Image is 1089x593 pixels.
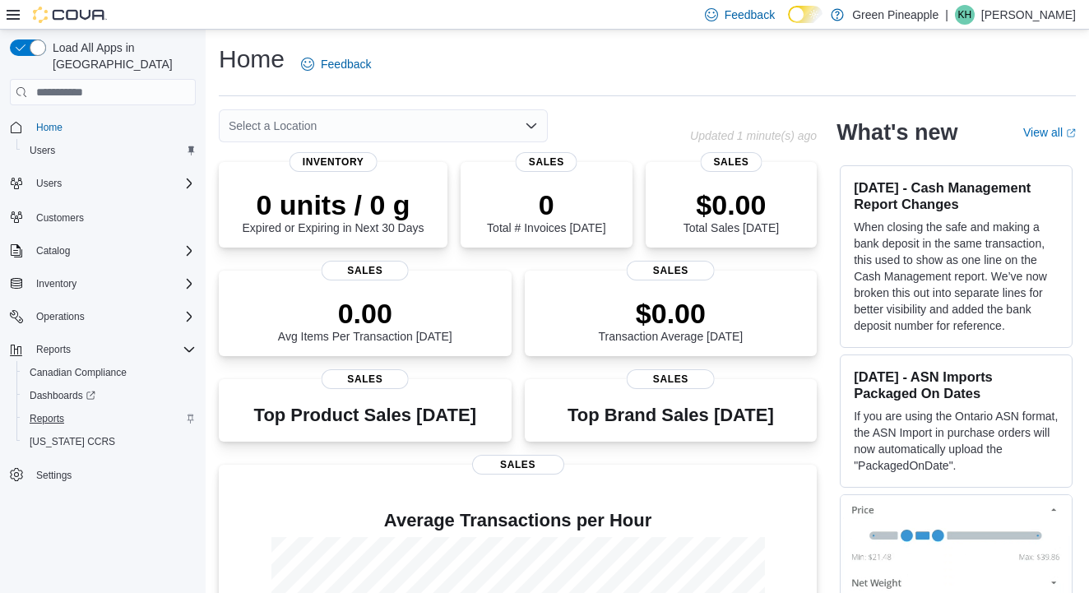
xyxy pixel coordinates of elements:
p: [PERSON_NAME] [981,5,1076,25]
a: View allExternal link [1023,126,1076,139]
span: Operations [30,307,196,327]
span: Inventory [36,277,76,290]
span: Reports [30,412,64,425]
div: Total Sales [DATE] [684,188,779,234]
span: Users [23,141,196,160]
span: Dark Mode [788,23,789,24]
button: Reports [16,407,202,430]
img: Cova [33,7,107,23]
span: Load All Apps in [GEOGRAPHIC_DATA] [46,39,196,72]
span: [US_STATE] CCRS [30,435,115,448]
input: Dark Mode [788,6,823,23]
span: Settings [30,465,196,485]
span: Sales [472,455,564,475]
p: $0.00 [684,188,779,221]
p: 0.00 [278,297,452,330]
button: Canadian Compliance [16,361,202,384]
nav: Complex example [10,109,196,530]
button: Users [16,139,202,162]
button: Catalog [30,241,76,261]
button: Settings [3,463,202,487]
div: Expired or Expiring in Next 30 Days [243,188,424,234]
span: Settings [36,469,72,482]
span: Canadian Compliance [30,366,127,379]
span: Sales [627,261,715,280]
span: Washington CCRS [23,432,196,452]
span: Reports [36,343,71,356]
span: Customers [30,206,196,227]
p: $0.00 [599,297,744,330]
span: Canadian Compliance [23,363,196,382]
span: Dashboards [23,386,196,405]
h3: Top Brand Sales [DATE] [568,405,774,425]
button: Home [3,115,202,139]
span: Home [36,121,63,134]
a: Canadian Compliance [23,363,133,382]
span: Inventory [30,274,196,294]
span: Sales [700,152,762,172]
span: Catalog [30,241,196,261]
span: Users [36,177,62,190]
span: Feedback [725,7,775,23]
span: Inventory [290,152,378,172]
div: Total # Invoices [DATE] [487,188,605,234]
span: Sales [516,152,577,172]
h4: Average Transactions per Hour [232,511,804,530]
a: Customers [30,208,90,228]
button: Users [30,174,68,193]
span: Feedback [321,56,371,72]
p: | [945,5,948,25]
span: Catalog [36,244,70,257]
p: 0 units / 0 g [243,188,424,221]
h1: Home [219,43,285,76]
span: Reports [30,340,196,359]
button: Reports [30,340,77,359]
span: Operations [36,310,85,323]
span: KH [958,5,972,25]
a: Home [30,118,69,137]
p: Updated 1 minute(s) ago [690,129,817,142]
button: Open list of options [525,119,538,132]
a: Feedback [294,48,378,81]
h3: [DATE] - ASN Imports Packaged On Dates [854,368,1059,401]
button: Users [3,172,202,195]
button: Reports [3,338,202,361]
a: Users [23,141,62,160]
span: Users [30,144,55,157]
div: Transaction Average [DATE] [599,297,744,343]
button: Operations [3,305,202,328]
a: Dashboards [23,386,102,405]
button: Operations [30,307,91,327]
div: Karin Hamm [955,5,975,25]
p: If you are using the Ontario ASN format, the ASN Import in purchase orders will now automatically... [854,408,1059,474]
span: Dashboards [30,389,95,402]
span: Customers [36,211,84,225]
button: Inventory [3,272,202,295]
span: Reports [23,409,196,429]
a: Dashboards [16,384,202,407]
button: Customers [3,205,202,229]
span: Users [30,174,196,193]
p: Green Pineapple [852,5,938,25]
button: Catalog [3,239,202,262]
p: When closing the safe and making a bank deposit in the same transaction, this used to show as one... [854,219,1059,334]
span: Sales [321,369,409,389]
a: Reports [23,409,71,429]
span: Sales [627,369,715,389]
h3: Top Product Sales [DATE] [254,405,476,425]
span: Sales [321,261,409,280]
button: [US_STATE] CCRS [16,430,202,453]
a: Settings [30,466,78,485]
a: [US_STATE] CCRS [23,432,122,452]
button: Inventory [30,274,83,294]
h3: [DATE] - Cash Management Report Changes [854,179,1059,212]
svg: External link [1066,128,1076,138]
p: 0 [487,188,605,221]
span: Home [30,117,196,137]
h2: What's new [836,119,957,146]
div: Avg Items Per Transaction [DATE] [278,297,452,343]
